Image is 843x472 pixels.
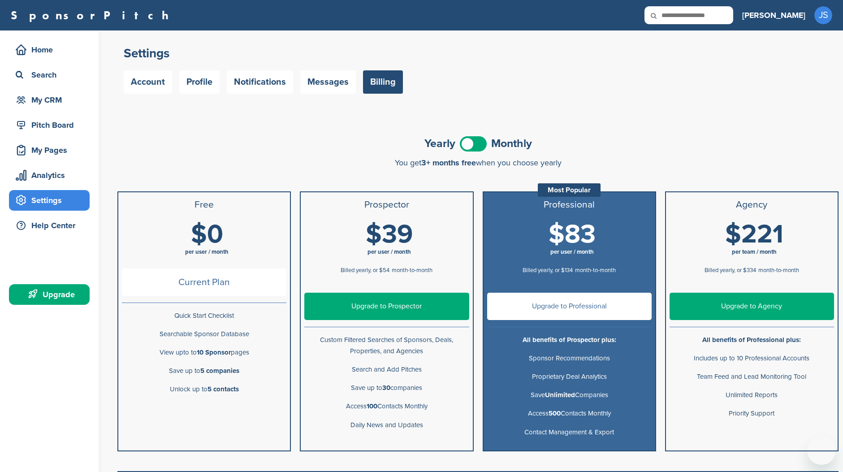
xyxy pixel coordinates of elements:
[367,402,377,410] b: 100
[550,248,594,255] span: per user / month
[13,142,90,158] div: My Pages
[13,42,90,58] div: Home
[487,199,652,210] h3: Professional
[487,353,652,364] p: Sponsor Recommendations
[545,391,575,399] b: Unlimited
[424,138,455,149] span: Yearly
[13,92,90,108] div: My CRM
[13,167,90,183] div: Analytics
[9,165,90,186] a: Analytics
[122,268,286,296] span: Current Plan
[124,70,172,94] a: Account
[13,117,90,133] div: Pitch Board
[742,5,805,25] a: [PERSON_NAME]
[705,267,756,274] span: Billed yearly, or $334
[200,367,239,375] b: 5 companies
[670,408,834,419] p: Priority Support
[491,138,532,149] span: Monthly
[9,90,90,110] a: My CRM
[421,158,476,168] span: 3+ months free
[304,364,469,375] p: Search and Add Pitches
[487,427,652,438] p: Contact Management & Export
[367,248,411,255] span: per user / month
[487,371,652,382] p: Proprietary Deal Analytics
[538,183,601,197] div: Most Popular
[9,215,90,236] a: Help Center
[523,267,573,274] span: Billed yearly, or $134
[191,219,223,250] span: $0
[122,347,286,358] p: View upto to pages
[9,140,90,160] a: My Pages
[124,45,832,61] h2: Settings
[549,219,596,250] span: $83
[13,286,90,303] div: Upgrade
[304,420,469,431] p: Daily News and Updates
[487,408,652,419] p: Access Contacts Monthly
[117,158,839,167] div: You get when you choose yearly
[9,115,90,135] a: Pitch Board
[300,70,356,94] a: Messages
[11,9,174,21] a: SponsorPitch
[549,409,561,417] b: 500
[9,190,90,211] a: Settings
[670,293,834,320] a: Upgrade to Agency
[13,67,90,83] div: Search
[670,353,834,364] p: Includes up to 10 Professional Accounts
[523,336,616,344] b: All benefits of Prospector plus:
[575,267,616,274] span: month-to-month
[807,436,836,465] iframe: Button to launch messaging window
[227,70,293,94] a: Notifications
[341,267,389,274] span: Billed yearly, or $54
[185,248,229,255] span: per user / month
[304,293,469,320] a: Upgrade to Prospector
[366,219,413,250] span: $39
[122,310,286,321] p: Quick Start Checklist
[725,219,783,250] span: $221
[382,384,390,392] b: 30
[9,284,90,305] a: Upgrade
[670,390,834,401] p: Unlimited Reports
[122,199,286,210] h3: Free
[758,267,799,274] span: month-to-month
[9,39,90,60] a: Home
[487,390,652,401] p: Save Companies
[304,401,469,412] p: Access Contacts Monthly
[304,382,469,394] p: Save up to companies
[392,267,432,274] span: month-to-month
[732,248,777,255] span: per team / month
[487,293,652,320] a: Upgrade to Professional
[122,329,286,340] p: Searchable Sponsor Database
[208,385,239,393] b: 5 contacts
[13,192,90,208] div: Settings
[814,6,832,24] span: JS
[363,70,403,94] a: Billing
[742,9,805,22] h3: [PERSON_NAME]
[702,336,801,344] b: All benefits of Professional plus:
[197,348,231,356] b: 10 Sponsor
[179,70,220,94] a: Profile
[670,371,834,382] p: Team Feed and Lead Monitoring Tool
[13,217,90,234] div: Help Center
[122,365,286,377] p: Save up to
[9,65,90,85] a: Search
[304,334,469,357] p: Custom Filtered Searches of Sponsors, Deals, Properties, and Agencies
[670,199,834,210] h3: Agency
[304,199,469,210] h3: Prospector
[122,384,286,395] p: Unlock up to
